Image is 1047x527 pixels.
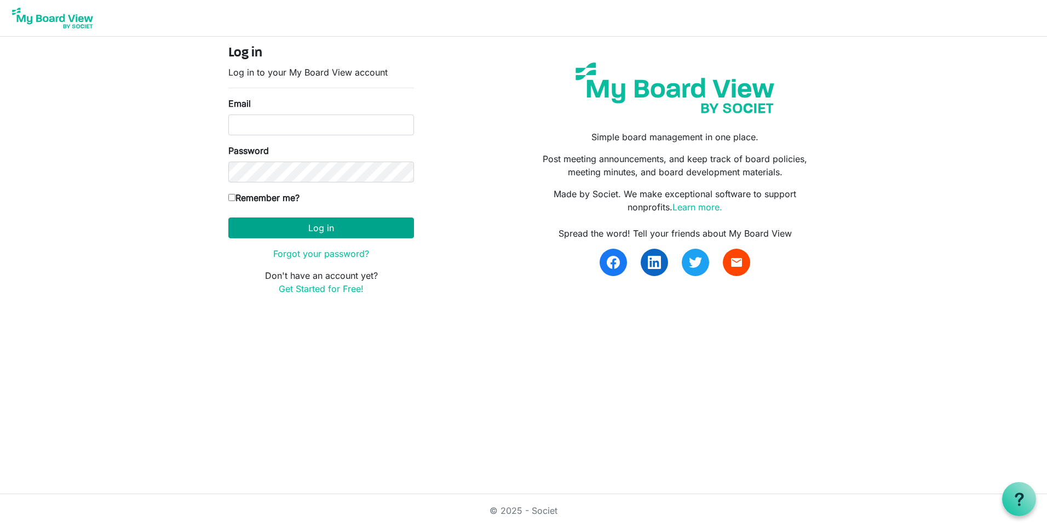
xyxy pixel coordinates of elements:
[532,227,819,240] div: Spread the word! Tell your friends about My Board View
[228,97,251,110] label: Email
[490,505,557,516] a: © 2025 - Societ
[723,249,750,276] a: email
[228,45,414,61] h4: Log in
[607,256,620,269] img: facebook.svg
[730,256,743,269] span: email
[228,144,269,157] label: Password
[689,256,702,269] img: twitter.svg
[273,248,369,259] a: Forgot your password?
[228,217,414,238] button: Log in
[228,269,414,295] p: Don't have an account yet?
[228,194,235,201] input: Remember me?
[567,54,783,122] img: my-board-view-societ.svg
[228,66,414,79] p: Log in to your My Board View account
[648,256,661,269] img: linkedin.svg
[279,283,364,294] a: Get Started for Free!
[672,202,722,213] a: Learn more.
[532,130,819,144] p: Simple board management in one place.
[228,191,300,204] label: Remember me?
[532,187,819,214] p: Made by Societ. We make exceptional software to support nonprofits.
[532,152,819,179] p: Post meeting announcements, and keep track of board policies, meeting minutes, and board developm...
[9,4,96,32] img: My Board View Logo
